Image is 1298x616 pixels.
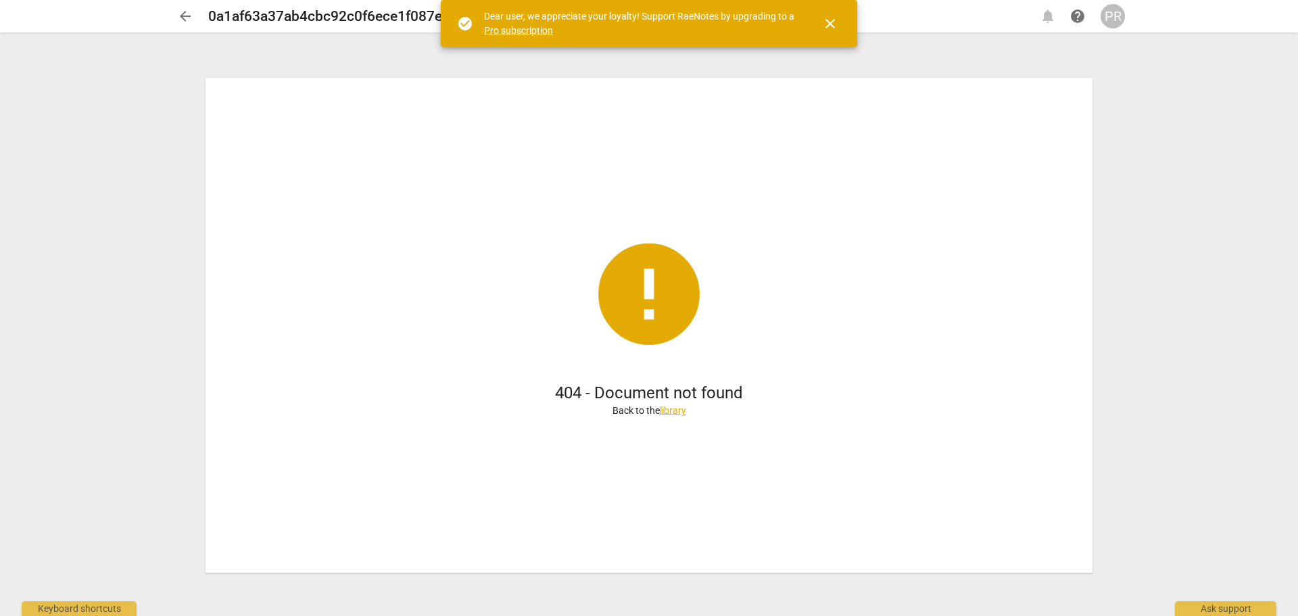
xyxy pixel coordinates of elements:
div: Dear user, we appreciate your loyalty! Support RaeNotes by upgrading to a [484,9,798,37]
span: close [822,16,838,32]
button: Close [814,7,846,40]
button: PR [1101,4,1125,28]
span: help [1069,8,1086,24]
div: Ask support [1175,601,1276,616]
h2: 0a1af63a37ab4cbc92c0f6ece1f087e6 [208,8,450,25]
a: Help [1065,4,1090,28]
a: Pro subscription [484,25,553,36]
h1: 404 - Document not found [555,382,743,404]
span: arrow_back [177,8,193,24]
p: Back to the [612,404,686,418]
a: library [660,405,686,416]
span: error [588,233,710,355]
div: Keyboard shortcuts [22,601,137,616]
span: check_circle [457,16,473,32]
